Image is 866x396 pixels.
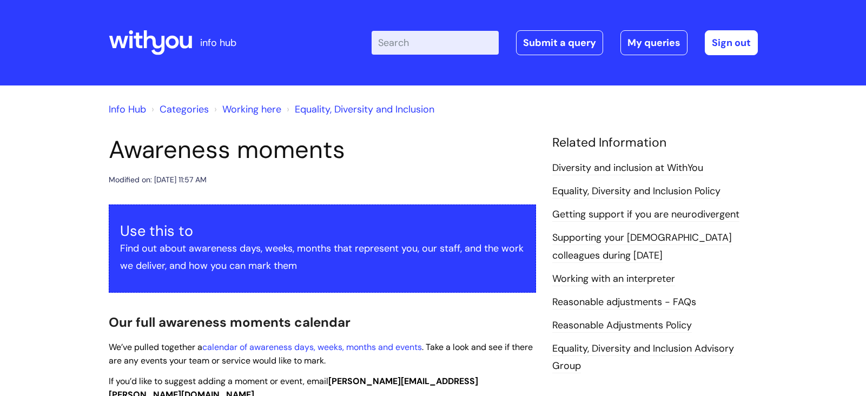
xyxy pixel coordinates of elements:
div: | - [372,30,758,55]
a: Reasonable Adjustments Policy [552,319,692,333]
a: Supporting your [DEMOGRAPHIC_DATA] colleagues during [DATE] [552,231,732,262]
a: Info Hub [109,103,146,116]
a: Working with an interpreter [552,272,675,286]
a: Reasonable adjustments - FAQs [552,295,696,309]
span: Our full awareness moments calendar [109,314,351,331]
a: Categories [160,103,209,116]
a: Working here [222,103,281,116]
a: Equality, Diversity and Inclusion Policy [552,184,720,199]
a: Diversity and inclusion at WithYou [552,161,703,175]
h4: Related Information [552,135,758,150]
input: Search [372,31,499,55]
h3: Use this to [120,222,525,240]
h1: Awareness moments [109,135,536,164]
li: Equality, Diversity and Inclusion [284,101,434,118]
a: Equality, Diversity and Inclusion [295,103,434,116]
a: Equality, Diversity and Inclusion Advisory Group [552,342,734,373]
a: Submit a query [516,30,603,55]
a: Sign out [705,30,758,55]
a: calendar of awareness days, weeks, months and events [202,341,422,353]
a: My queries [620,30,687,55]
p: info hub [200,34,236,51]
li: Working here [211,101,281,118]
a: Getting support if you are neurodivergent [552,208,739,222]
div: Modified on: [DATE] 11:57 AM [109,173,207,187]
li: Solution home [149,101,209,118]
span: We’ve pulled together a . Take a look and see if there are any events your team or service would ... [109,341,533,366]
p: Find out about awareness days, weeks, months that represent you, our staff, and the work we deliv... [120,240,525,275]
